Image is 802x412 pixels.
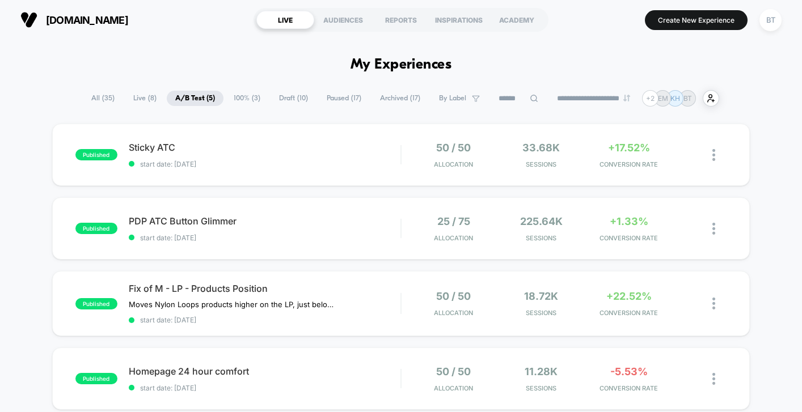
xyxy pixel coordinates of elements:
[129,215,400,227] span: PDP ATC Button Glimmer
[606,290,652,302] span: +22.52%
[129,366,400,377] span: Homepage 24 hour comfort
[129,384,400,392] span: start date: [DATE]
[608,142,650,154] span: +17.52%
[488,11,546,29] div: ACADEMY
[712,298,715,309] img: close
[434,309,473,317] span: Allocation
[318,91,370,106] span: Paused ( 17 )
[271,91,316,106] span: Draft ( 10 )
[588,234,669,242] span: CONVERSION RATE
[129,142,400,153] span: Sticky ATC
[522,142,560,154] span: 33.68k
[75,223,117,234] span: published
[434,384,473,392] span: Allocation
[500,309,582,317] span: Sessions
[46,14,128,26] span: [DOMAIN_NAME]
[256,11,314,29] div: LIVE
[314,11,372,29] div: AUDIENCES
[683,94,692,103] p: BT
[430,11,488,29] div: INSPIRATIONS
[436,290,471,302] span: 50 / 50
[588,384,669,392] span: CONVERSION RATE
[129,283,400,294] span: Fix of M - LP - Products Position
[670,94,680,103] p: KH
[712,223,715,235] img: close
[129,233,400,242] span: start date: [DATE]
[351,57,452,73] h1: My Experiences
[500,160,582,168] span: Sessions
[520,215,563,227] span: 225.64k
[500,234,582,242] span: Sessions
[17,11,132,29] button: [DOMAIN_NAME]
[524,290,558,302] span: 18.72k
[500,384,582,392] span: Sessions
[610,215,648,227] span: +1.33%
[434,234,473,242] span: Allocation
[525,366,558,377] span: 11.28k
[712,149,715,161] img: close
[588,309,669,317] span: CONVERSION RATE
[437,215,470,227] span: 25 / 75
[129,300,339,309] span: Moves Nylon Loops products higher on the LP, just below PFAS-free section
[225,91,269,106] span: 100% ( 3 )
[167,91,223,106] span: A/B Test ( 5 )
[129,160,400,168] span: start date: [DATE]
[372,91,429,106] span: Archived ( 17 )
[642,90,659,107] div: + 2
[712,373,715,385] img: close
[75,373,117,384] span: published
[588,160,669,168] span: CONVERSION RATE
[372,11,430,29] div: REPORTS
[20,11,37,28] img: Visually logo
[756,9,785,32] button: BT
[759,9,782,31] div: BT
[439,94,466,103] span: By Label
[75,298,117,309] span: published
[658,94,668,103] p: EM
[83,91,123,106] span: All ( 35 )
[610,366,648,377] span: -5.53%
[434,160,473,168] span: Allocation
[645,10,748,30] button: Create New Experience
[125,91,165,106] span: Live ( 8 )
[436,142,471,154] span: 50 / 50
[623,95,630,101] img: end
[129,316,400,324] span: start date: [DATE]
[75,149,117,160] span: published
[436,366,471,377] span: 50 / 50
